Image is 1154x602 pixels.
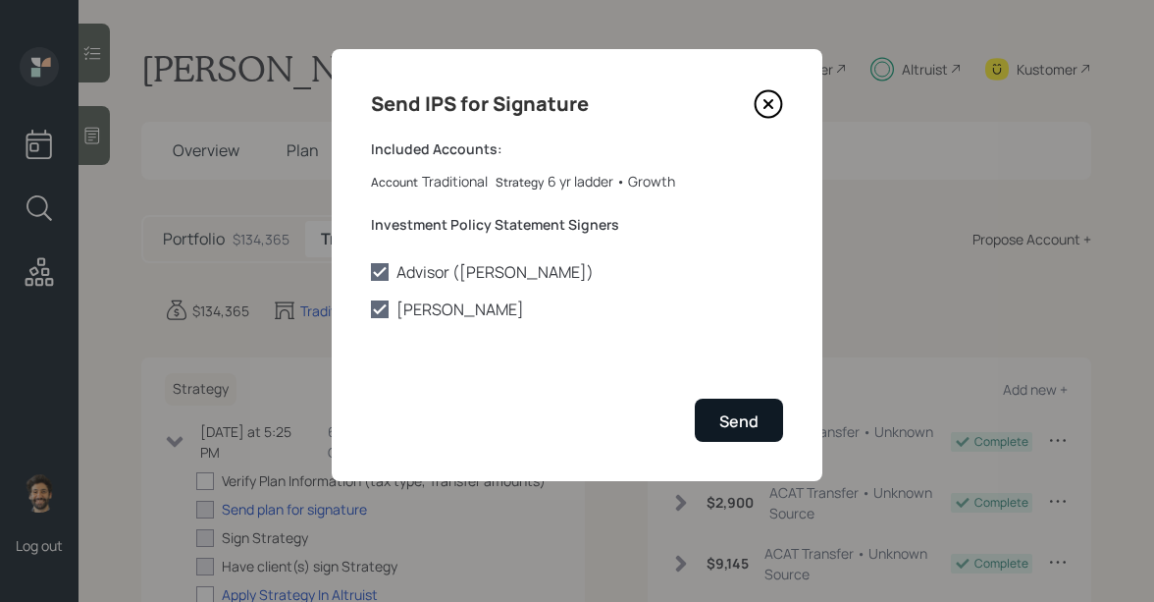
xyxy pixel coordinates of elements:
label: [PERSON_NAME] [371,299,783,320]
div: Traditional [422,171,488,192]
label: Account [371,175,418,192]
button: Send [695,399,783,441]
label: Advisor ([PERSON_NAME]) [371,261,783,283]
h4: Send IPS for Signature [371,88,589,120]
label: Investment Policy Statement Signers [371,215,783,235]
div: Send [719,410,759,432]
label: Included Accounts: [371,139,783,159]
div: 6 yr ladder • Growth [548,171,675,192]
label: Strategy [496,175,544,192]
